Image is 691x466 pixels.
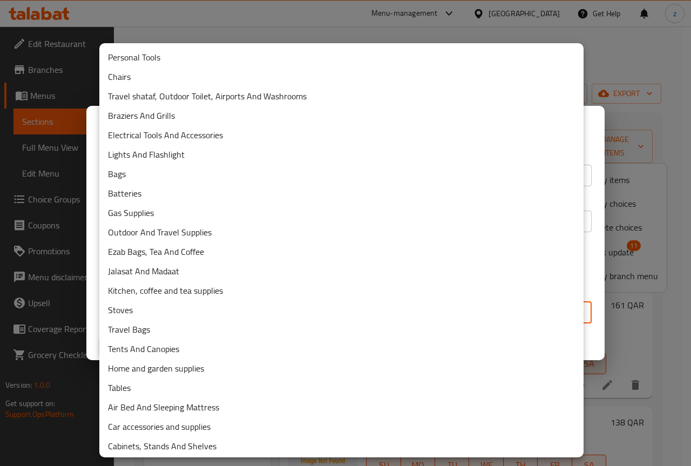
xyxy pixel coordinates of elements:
[99,184,584,203] li: Batteries
[99,320,584,339] li: Travel Bags
[99,397,584,417] li: Air Bed And Sleeping Mattress
[99,125,584,145] li: Electrical Tools And Accessories
[99,222,584,242] li: Outdoor And Travel Supplies
[99,242,584,261] li: Ezab Bags, Tea And Coffee
[99,300,584,320] li: Stoves
[99,164,584,184] li: Bags
[99,281,584,300] li: Kitchen, coffee and tea supplies
[99,145,584,164] li: Lights And Flashlight
[99,378,584,397] li: Tables
[99,86,584,106] li: Travel shataf, Outdoor Toilet, Airports And Washrooms
[99,106,584,125] li: Braziers And Grills
[99,417,584,436] li: Car accessories and supplies
[99,203,584,222] li: Gas Supplies
[99,48,584,67] li: Personal Tools
[99,339,584,359] li: Tents And Canopies
[99,67,584,86] li: Chairs
[99,359,584,378] li: Home and garden supplies
[99,436,584,456] li: Cabinets, Stands And Shelves
[99,261,584,281] li: Jalasat And Madaat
